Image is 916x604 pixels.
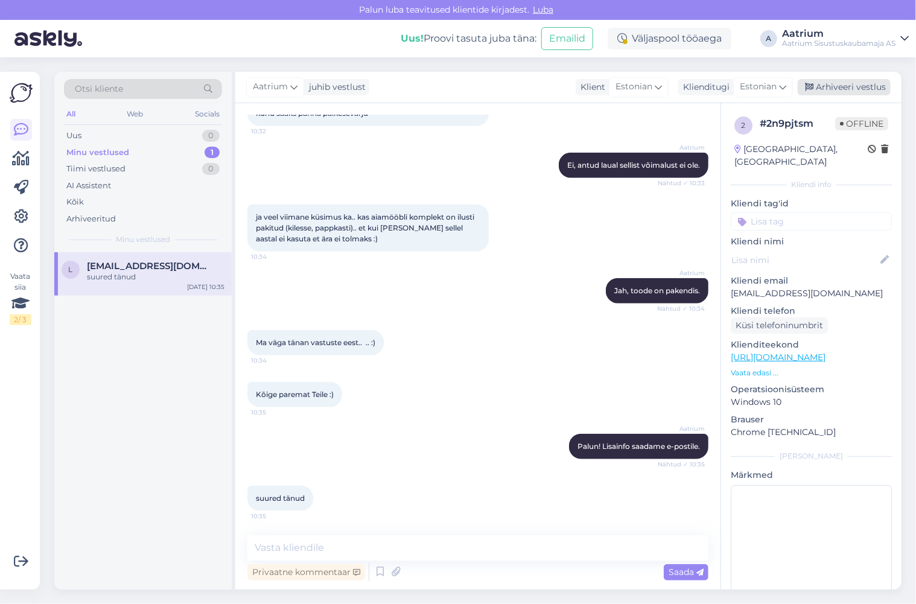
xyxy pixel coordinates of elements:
[66,147,129,159] div: Minu vestlused
[251,408,296,417] span: 10:35
[541,27,593,50] button: Emailid
[66,196,84,208] div: Kõik
[660,143,705,152] span: Aatrium
[731,179,892,190] div: Kliendi info
[87,261,212,272] span: leily@saidafarm.ee
[256,494,305,503] span: suured tänud
[731,305,892,317] p: Kliendi telefon
[256,212,476,243] span: ja veel viimane küsimus ka.. kas aiamööbli komplekt on ilusti pakitud (kilesse, pappkasti).. et k...
[567,161,700,170] span: Ei, antud laual sellist võimalust ei ole.
[401,33,424,44] b: Uus!
[782,29,909,48] a: AatriumAatrium Sisustuskaubamaja AS
[658,460,705,469] span: Nähtud ✓ 10:35
[529,4,557,15] span: Luba
[760,30,777,47] div: A
[253,80,288,94] span: Aatrium
[660,269,705,278] span: Aatrium
[10,271,31,325] div: Vaata siia
[731,413,892,426] p: Brauser
[731,317,828,334] div: Küsi telefoninumbrit
[740,80,777,94] span: Estonian
[87,272,224,282] div: suured tänud
[608,28,731,49] div: Väljaspool tööaega
[731,396,892,408] p: Windows 10
[202,130,220,142] div: 0
[304,81,366,94] div: juhib vestlust
[731,383,892,396] p: Operatsioonisüsteem
[66,213,116,225] div: Arhiveeritud
[731,451,892,462] div: [PERSON_NAME]
[742,121,746,130] span: 2
[576,81,605,94] div: Klient
[66,130,81,142] div: Uus
[615,80,652,94] span: Estonian
[731,287,892,300] p: [EMAIL_ADDRESS][DOMAIN_NAME]
[731,197,892,210] p: Kliendi tag'id
[614,286,700,295] span: Jah, toode on pakendis.
[731,275,892,287] p: Kliendi email
[658,179,705,188] span: Nähtud ✓ 10:33
[116,234,170,245] span: Minu vestlused
[660,424,705,433] span: Aatrium
[731,253,878,267] input: Lisa nimi
[247,564,365,580] div: Privaatne kommentaar
[251,512,296,521] span: 10:35
[731,339,892,351] p: Klienditeekond
[205,147,220,159] div: 1
[69,265,73,274] span: l
[731,426,892,439] p: Chrome [TECHNICAL_ID]
[256,390,334,399] span: Kõige paremat Teile :)
[10,81,33,104] img: Askly Logo
[64,106,78,122] div: All
[192,106,222,122] div: Socials
[731,352,825,363] a: [URL][DOMAIN_NAME]
[251,252,296,261] span: 10:34
[734,143,868,168] div: [GEOGRAPHIC_DATA], [GEOGRAPHIC_DATA]
[10,314,31,325] div: 2 / 3
[669,567,704,577] span: Saada
[835,117,888,130] span: Offline
[187,282,224,291] div: [DATE] 10:35
[577,442,700,451] span: Palun! Lisainfo saadame e-postile.
[731,235,892,248] p: Kliendi nimi
[678,81,730,94] div: Klienditugi
[125,106,146,122] div: Web
[251,127,296,136] span: 10:32
[202,163,220,175] div: 0
[798,79,891,95] div: Arhiveeri vestlus
[256,338,375,347] span: Ma väga tänan vastuste eest.. .. :)
[66,163,126,175] div: Tiimi vestlused
[731,212,892,230] input: Lisa tag
[731,469,892,482] p: Märkmed
[782,29,895,39] div: Aatrium
[401,31,536,46] div: Proovi tasuta juba täna:
[66,180,111,192] div: AI Assistent
[75,83,123,95] span: Otsi kliente
[760,116,835,131] div: # 2n9pjtsm
[782,39,895,48] div: Aatrium Sisustuskaubamaja AS
[657,304,705,313] span: Nähtud ✓ 10:34
[731,367,892,378] p: Vaata edasi ...
[251,356,296,365] span: 10:34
